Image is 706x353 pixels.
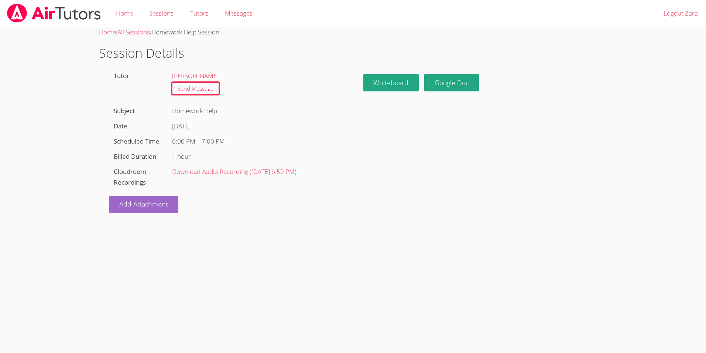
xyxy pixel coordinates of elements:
label: Tutor [114,71,129,80]
label: Cloudroom Recordings [114,167,146,186]
a: Send Message [172,83,219,95]
span: [DATE] 6:59 PM [251,167,295,176]
div: — [172,136,338,147]
div: [DATE] [172,121,338,132]
a: Download Audio Recording ([DATE] 6:59 PM) [172,167,297,176]
span: Messages [225,9,253,17]
label: Scheduled Time [114,137,160,145]
a: Add Attachment [109,196,178,213]
div: 1 hour [168,149,343,164]
a: Google Doc [424,74,479,91]
span: 7:00 PM [202,137,225,145]
a: Home [99,28,116,36]
div: Homework Help [168,104,343,119]
span: Homework Help Session [151,28,219,36]
a: [PERSON_NAME] [172,71,219,80]
button: Whiteboard [363,74,419,91]
label: Billed Duration [114,152,156,161]
span: 6:00 PM [172,137,195,145]
div: › › [99,27,607,38]
label: Subject [114,107,135,115]
label: Date [114,122,127,130]
h1: Session Details [99,44,607,63]
a: All Sessions [117,28,150,36]
img: airtutors_banner-c4298cdbf04f3fff15de1276eac7730deb9818008684d7c2e4769d2f7ddbe033.png [6,4,102,23]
